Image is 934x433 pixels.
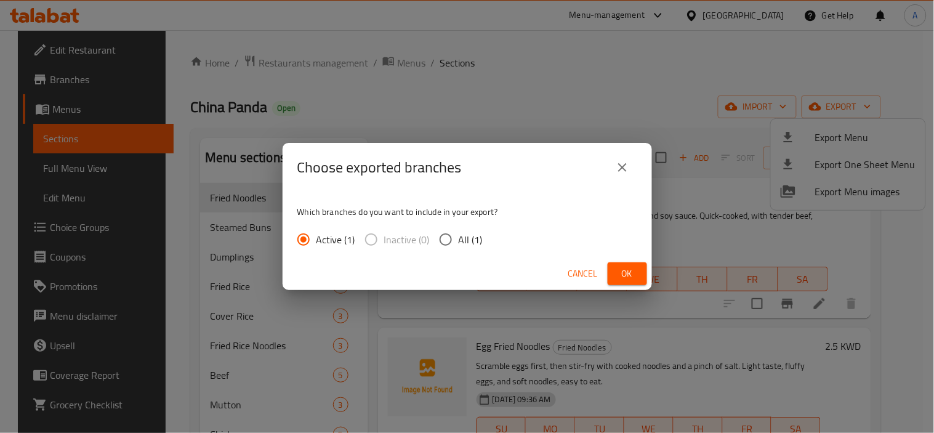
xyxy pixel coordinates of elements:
span: Ok [618,266,637,281]
span: Active (1) [316,232,355,247]
button: Ok [608,262,647,285]
h2: Choose exported branches [297,158,462,177]
span: All (1) [459,232,483,247]
span: Cancel [568,266,598,281]
button: close [608,153,637,182]
span: Inactive (0) [384,232,430,247]
p: Which branches do you want to include in your export? [297,206,637,218]
button: Cancel [563,262,603,285]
